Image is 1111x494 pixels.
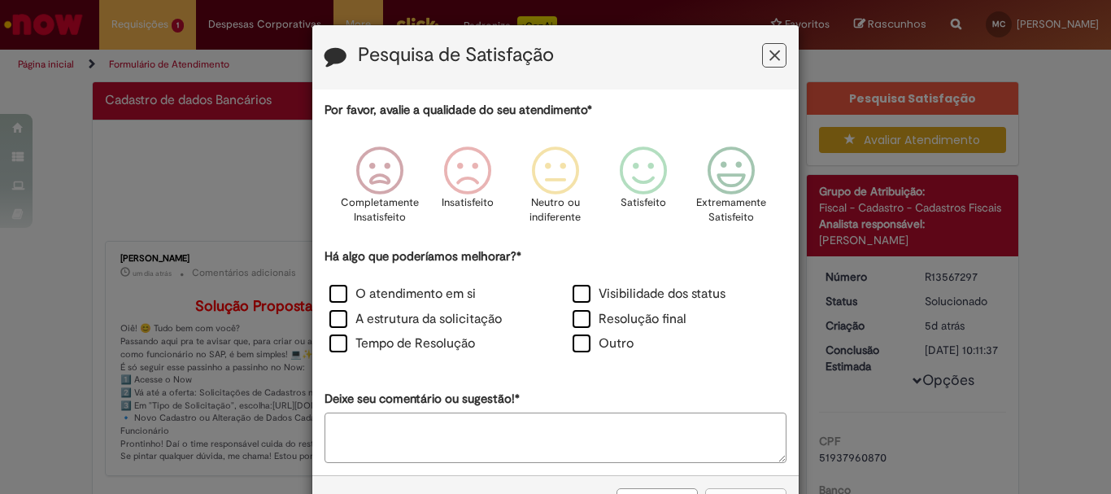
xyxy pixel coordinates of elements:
[329,334,475,353] label: Tempo de Resolução
[621,195,666,211] p: Satisfeito
[358,45,554,66] label: Pesquisa de Satisfação
[690,134,773,246] div: Extremamente Satisfeito
[329,310,502,329] label: A estrutura da solicitação
[329,285,476,304] label: O atendimento em si
[325,248,786,358] div: Há algo que poderíamos melhorar?*
[696,195,766,225] p: Extremamente Satisfeito
[442,195,494,211] p: Insatisfeito
[338,134,420,246] div: Completamente Insatisfeito
[526,195,585,225] p: Neutro ou indiferente
[602,134,685,246] div: Satisfeito
[325,102,592,119] label: Por favor, avalie a qualidade do seu atendimento*
[426,134,509,246] div: Insatisfeito
[514,134,597,246] div: Neutro ou indiferente
[341,195,419,225] p: Completamente Insatisfeito
[573,285,725,304] label: Visibilidade dos status
[325,391,520,408] label: Deixe seu comentário ou sugestão!*
[573,334,634,353] label: Outro
[573,310,686,329] label: Resolução final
